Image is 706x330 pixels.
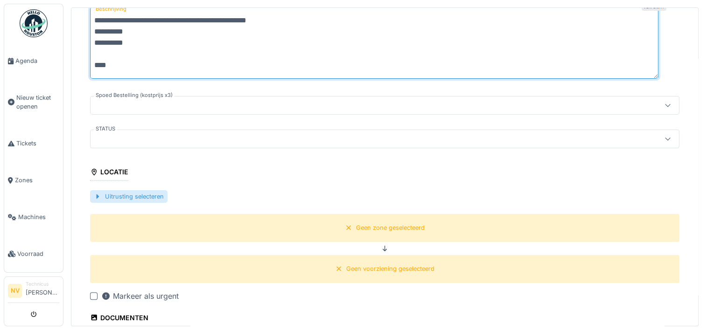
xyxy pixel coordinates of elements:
a: Nieuw ticket openen [4,79,63,125]
a: Agenda [4,42,63,79]
div: Documenten [90,311,148,327]
a: Tickets [4,125,63,162]
div: Geen voorziening geselecteerd [346,264,434,273]
div: Markeer als urgent [101,290,179,302]
img: Badge_color-CXgf-gQk.svg [20,9,48,37]
a: Voorraad [4,235,63,272]
div: Technicus [26,281,59,288]
a: NV Technicus[PERSON_NAME] [8,281,59,303]
label: STATUS [94,125,117,133]
div: Geen zone geselecteerd [356,223,425,232]
a: Machines [4,199,63,235]
li: NV [8,284,22,298]
span: Zones [15,176,59,185]
div: Uitrusting selecteren [90,190,168,203]
span: Voorraad [17,249,59,258]
span: Agenda [15,56,59,65]
span: Machines [18,213,59,221]
label: Beschrijving [94,3,128,15]
span: Tickets [16,139,59,148]
div: Locatie [90,165,128,181]
a: Zones [4,162,63,199]
li: [PERSON_NAME] [26,281,59,301]
label: Spoed Bestelling (kostprijs x3) [94,91,175,99]
span: Nieuw ticket openen [16,93,59,111]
